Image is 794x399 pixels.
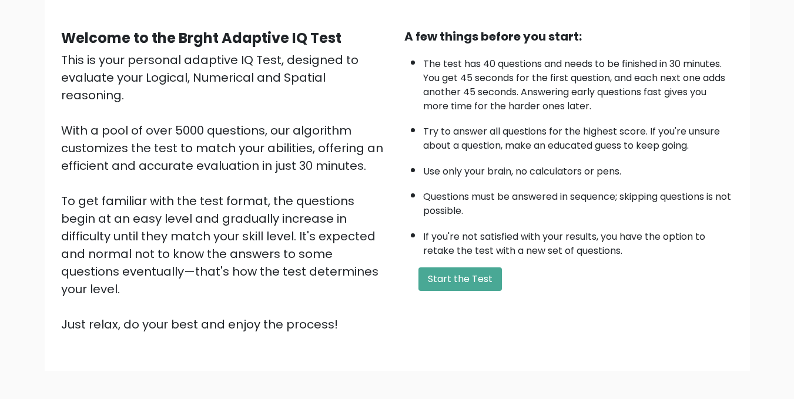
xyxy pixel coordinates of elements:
li: Use only your brain, no calculators or pens. [423,159,733,179]
div: This is your personal adaptive IQ Test, designed to evaluate your Logical, Numerical and Spatial ... [61,51,390,333]
li: If you're not satisfied with your results, you have the option to retake the test with a new set ... [423,224,733,258]
li: Questions must be answered in sequence; skipping questions is not possible. [423,184,733,218]
li: The test has 40 questions and needs to be finished in 30 minutes. You get 45 seconds for the firs... [423,51,733,113]
li: Try to answer all questions for the highest score. If you're unsure about a question, make an edu... [423,119,733,153]
button: Start the Test [418,267,502,291]
b: Welcome to the Brght Adaptive IQ Test [61,28,341,48]
div: A few things before you start: [404,28,733,45]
